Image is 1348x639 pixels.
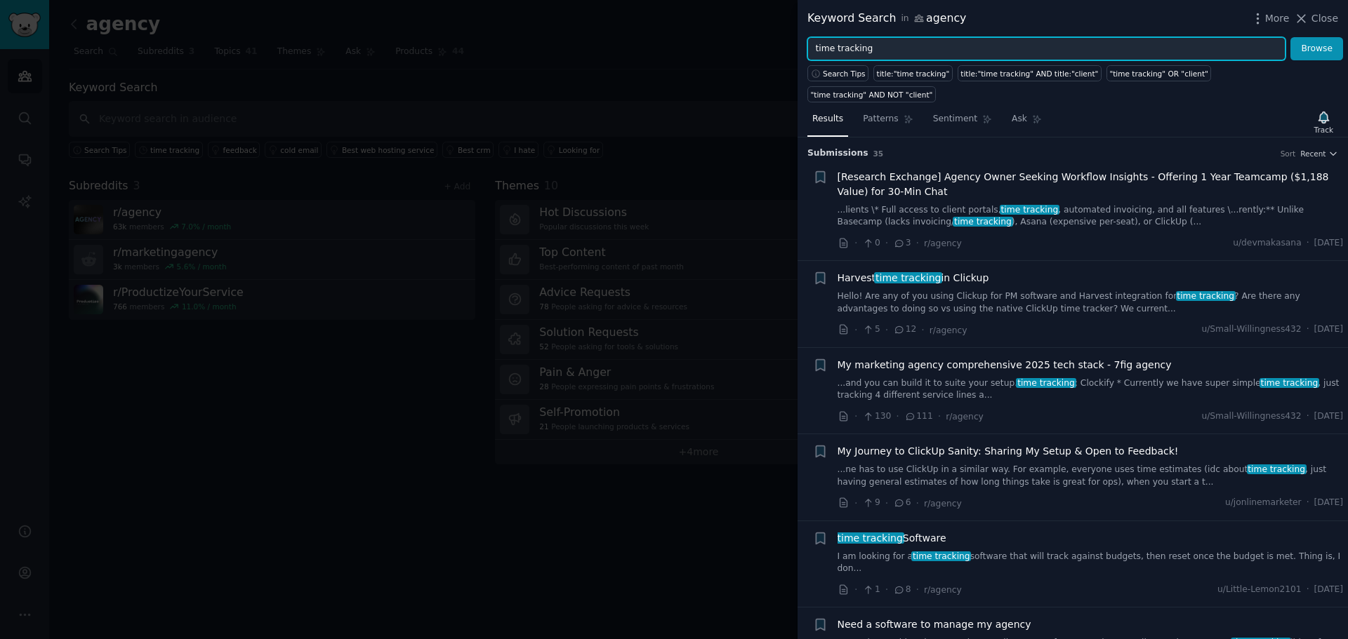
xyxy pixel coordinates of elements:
[904,410,933,423] span: 111
[838,531,946,546] span: Software
[933,113,977,126] span: Sentiment
[862,323,880,336] span: 5
[924,499,962,509] span: r/agency
[1309,107,1338,137] button: Track
[1247,464,1307,474] span: time tracking
[807,37,1286,61] input: Try a keyword related to your business
[1000,205,1059,215] span: time tracking
[1250,11,1290,26] button: More
[838,617,1031,632] a: Need a software to manage my agency
[930,325,967,335] span: r/agency
[877,69,950,79] div: title:"time tracking"
[854,409,857,424] span: ·
[960,69,1098,79] div: title:"time tracking" AND title:"client"
[812,113,843,126] span: Results
[1307,237,1309,250] span: ·
[885,236,888,250] span: ·
[885,323,888,337] span: ·
[1314,584,1343,596] span: [DATE]
[836,532,904,544] span: time tracking
[807,147,868,160] span: Submission s
[946,412,984,422] span: r/agency
[893,323,916,336] span: 12
[885,582,888,597] span: ·
[863,113,898,126] span: Patterns
[823,69,866,79] span: Search Tips
[928,108,997,137] a: Sentiment
[807,10,966,27] div: Keyword Search agency
[1260,378,1319,388] span: time tracking
[838,204,1344,229] a: ...lients \* Full access to client portals,time tracking, automated invoicing, and all features \...
[807,65,868,81] button: Search Tips
[1307,323,1309,336] span: ·
[958,65,1102,81] a: title:"time tracking" AND title:"client"
[911,551,971,561] span: time tracking
[838,271,989,285] span: Harvest in Clickup
[862,497,880,509] span: 9
[1012,113,1027,126] span: Ask
[1016,378,1076,388] span: time tracking
[811,90,933,100] div: "time tracking" AND NOT "client"
[858,108,918,137] a: Patterns
[862,410,891,423] span: 130
[1201,410,1301,423] span: u/Small-Willingness432
[1265,11,1290,26] span: More
[1176,291,1236,301] span: time tracking
[1281,149,1296,159] div: Sort
[873,65,953,81] a: title:"time tracking"
[893,584,911,596] span: 8
[1314,237,1343,250] span: [DATE]
[838,271,989,285] a: Harvesttime trackingin Clickup
[921,323,924,337] span: ·
[838,464,1344,488] a: ...ne has to use ClickUp in a similar way. For example, everyone uses time estimates (idc aboutti...
[862,237,880,250] span: 0
[862,584,880,596] span: 1
[1300,149,1326,159] span: Recent
[1314,410,1343,423] span: [DATE]
[807,86,936,102] a: "time tracking" AND NOT "client"
[953,217,1012,227] span: time tracking
[854,496,857,511] span: ·
[1290,37,1343,61] button: Browse
[896,409,899,424] span: ·
[1007,108,1047,137] a: Ask
[1314,125,1333,135] div: Track
[1307,410,1309,423] span: ·
[916,582,919,597] span: ·
[916,496,919,511] span: ·
[1294,11,1338,26] button: Close
[838,290,1344,315] a: Hello! Are any of you using Clickup for PM software and Harvest integration fortime tracking? Are...
[854,582,857,597] span: ·
[838,551,1344,575] a: I am looking for atime trackingsoftware that will track against budgets, then reset once the budg...
[1106,65,1211,81] a: "time tracking" OR "client"
[893,237,911,250] span: 3
[1314,323,1343,336] span: [DATE]
[1217,584,1302,596] span: u/Little-Lemon2101
[854,236,857,250] span: ·
[893,497,911,509] span: 6
[838,377,1344,402] a: ...and you can build it to suite your setup.time tracking: Clockify * Currently we have super sim...
[1109,69,1208,79] div: "time tracking" OR "client"
[1314,497,1343,509] span: [DATE]
[1307,497,1309,509] span: ·
[901,13,908,25] span: in
[924,238,962,248] span: r/agency
[807,108,848,137] a: Results
[1225,497,1302,509] span: u/jonlinemarketer
[838,170,1344,199] a: [Research Exchange] Agency Owner Seeking Workflow Insights - Offering 1 Year Teamcamp ($1,188 Val...
[885,496,888,511] span: ·
[854,323,857,337] span: ·
[873,149,884,158] span: 35
[916,236,919,250] span: ·
[1311,11,1338,26] span: Close
[874,272,942,283] span: time tracking
[1307,584,1309,596] span: ·
[938,409,941,424] span: ·
[838,358,1172,372] a: My marketing agency comprehensive 2025 tech stack - 7fig agency
[838,444,1179,459] a: My Journey to ClickUp Sanity: Sharing My Setup & Open to Feedback!
[838,531,946,546] a: time trackingSoftware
